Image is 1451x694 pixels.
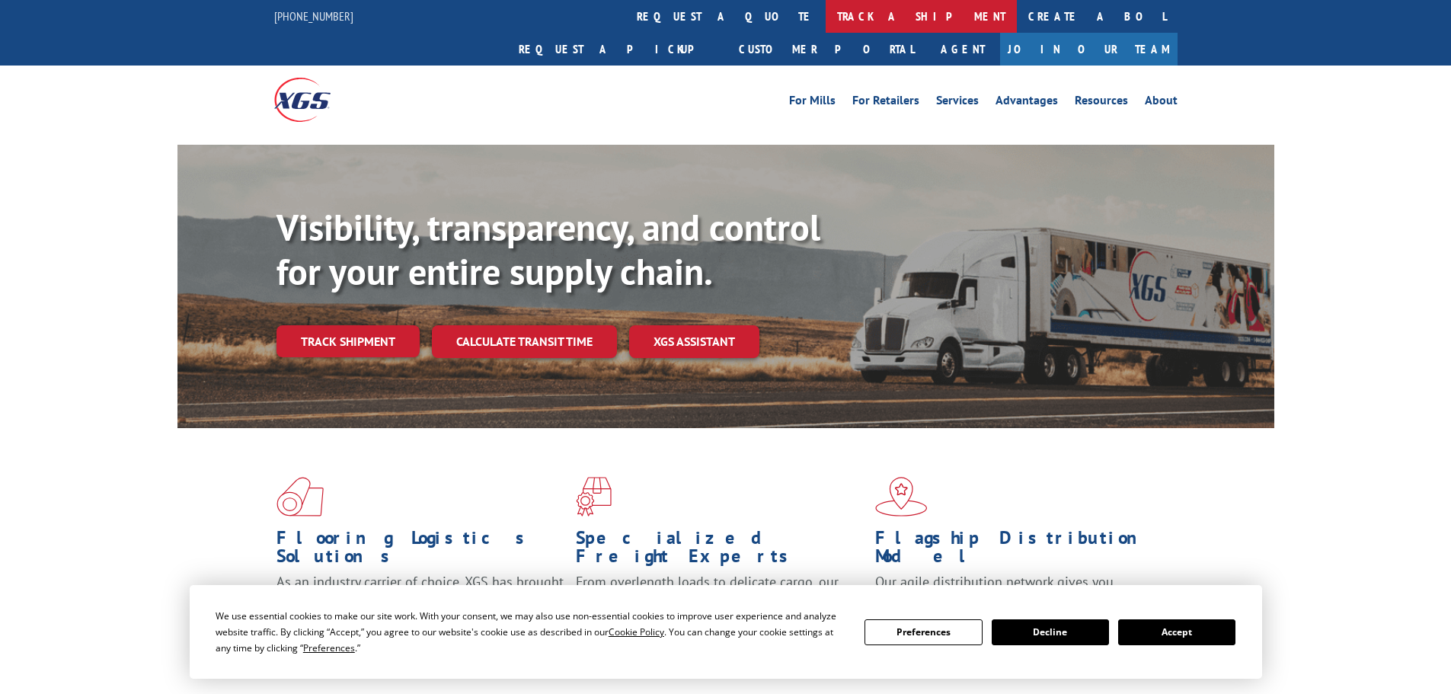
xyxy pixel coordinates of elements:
button: Preferences [865,619,982,645]
b: Visibility, transparency, and control for your entire supply chain. [276,203,820,295]
span: As an industry carrier of choice, XGS has brought innovation and dedication to flooring logistics... [276,573,564,627]
a: Request a pickup [507,33,727,66]
div: Cookie Consent Prompt [190,585,1262,679]
a: Track shipment [276,325,420,357]
a: Calculate transit time [432,325,617,358]
a: Join Our Team [1000,33,1178,66]
button: Accept [1118,619,1235,645]
img: xgs-icon-total-supply-chain-intelligence-red [276,477,324,517]
img: xgs-icon-focused-on-flooring-red [576,477,612,517]
a: For Mills [789,94,836,111]
a: For Retailers [852,94,919,111]
button: Decline [992,619,1109,645]
h1: Flagship Distribution Model [875,529,1163,573]
a: Services [936,94,979,111]
a: Resources [1075,94,1128,111]
h1: Flooring Logistics Solutions [276,529,564,573]
div: We use essential cookies to make our site work. With your consent, we may also use non-essential ... [216,608,846,656]
span: Cookie Policy [609,625,664,638]
a: Advantages [996,94,1058,111]
span: Preferences [303,641,355,654]
p: From overlength loads to delicate cargo, our experienced staff knows the best way to move your fr... [576,573,864,641]
a: Agent [925,33,1000,66]
h1: Specialized Freight Experts [576,529,864,573]
a: About [1145,94,1178,111]
img: xgs-icon-flagship-distribution-model-red [875,477,928,517]
a: Customer Portal [727,33,925,66]
a: [PHONE_NUMBER] [274,8,353,24]
span: Our agile distribution network gives you nationwide inventory management on demand. [875,573,1155,609]
a: XGS ASSISTANT [629,325,759,358]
